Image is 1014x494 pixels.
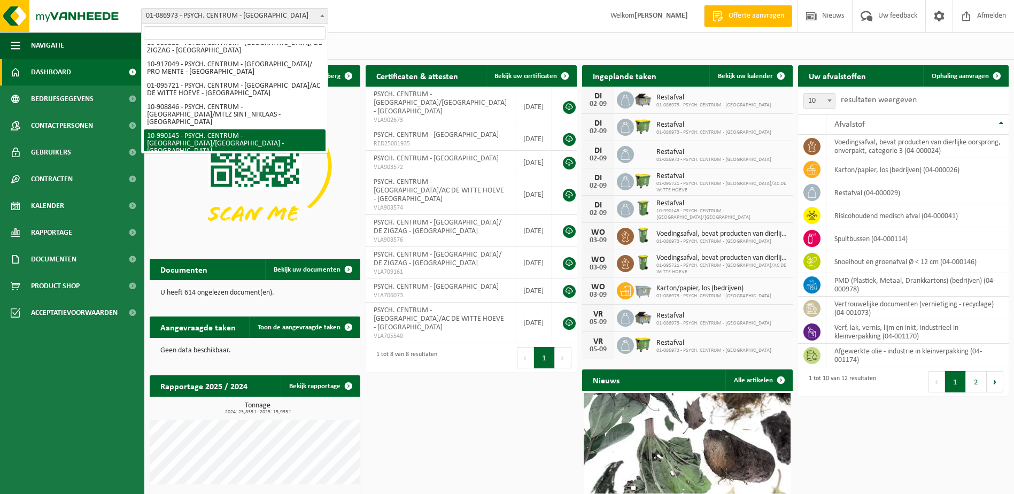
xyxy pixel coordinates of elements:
[160,347,350,354] p: Geen data beschikbaar.
[515,151,552,174] td: [DATE]
[803,370,876,393] div: 1 tot 10 van 12 resultaten
[582,65,667,86] h2: Ingeplande taken
[826,250,1009,273] td: snoeihout en groenafval Ø < 12 cm (04-000146)
[374,332,507,341] span: VLA705540
[587,337,609,346] div: VR
[374,251,501,267] span: PSYCH. CENTRUM - [GEOGRAPHIC_DATA]/ DE ZIGZAG - [GEOGRAPHIC_DATA]
[587,346,609,353] div: 05-09
[834,120,865,129] span: Afvalstof
[150,375,258,396] h2: Rapportage 2025 / 2024
[308,65,359,87] button: Verberg
[634,253,652,272] img: WB-0140-HPE-GN-50
[826,181,1009,204] td: restafval (04-000029)
[587,146,609,155] div: DI
[265,259,359,280] a: Bekijk uw documenten
[656,148,771,157] span: Restafval
[634,335,652,353] img: WB-1100-HPE-GN-50
[486,65,576,87] a: Bekijk uw certificaten
[587,228,609,237] div: WO
[31,112,93,139] span: Contactpersonen
[144,79,326,101] li: 01-095721 - PSYCH. CENTRUM - [GEOGRAPHIC_DATA]/AC DE WITTE HOEVE - [GEOGRAPHIC_DATA]
[656,312,771,320] span: Restafval
[587,119,609,128] div: DI
[826,204,1009,227] td: risicohoudend medisch afval (04-000041)
[374,236,507,244] span: VLA903576
[150,87,360,245] img: Download de VHEPlus App
[656,94,771,102] span: Restafval
[374,163,507,172] span: VLA903572
[31,192,64,219] span: Kalender
[587,310,609,319] div: VR
[160,289,350,297] p: U heeft 614 ongelezen document(en).
[634,90,652,108] img: WB-5000-GAL-GY-01
[150,317,246,337] h2: Aangevraagde taken
[932,73,989,80] span: Ophaling aanvragen
[587,319,609,326] div: 05-09
[656,320,771,327] span: 01-086973 - PSYCH. CENTRUM - [GEOGRAPHIC_DATA]
[31,32,64,59] span: Navigatie
[656,172,787,181] span: Restafval
[656,263,787,275] span: 01-095721 - PSYCH. CENTRUM - [GEOGRAPHIC_DATA]/AC DE WITTE HOEVE
[31,273,80,299] span: Product Shop
[656,238,787,245] span: 01-086973 - PSYCH. CENTRUM - [GEOGRAPHIC_DATA]
[634,199,652,217] img: WB-0240-HPE-GN-50
[155,410,360,415] span: 2024: 23,835 t - 2025: 15,935 t
[374,204,507,212] span: VLA903574
[31,246,76,273] span: Documenten
[656,348,771,354] span: 01-086973 - PSYCH. CENTRUM - [GEOGRAPHIC_DATA]
[515,279,552,303] td: [DATE]
[803,93,835,109] span: 10
[656,102,771,109] span: 01-086973 - PSYCH. CENTRUM - [GEOGRAPHIC_DATA]
[31,86,94,112] span: Bedrijfsgegevens
[945,371,966,392] button: 1
[144,101,326,129] li: 10-908846 - PSYCH. CENTRUM - [GEOGRAPHIC_DATA]/MTLZ SINT_NIKLAAS - [GEOGRAPHIC_DATA]
[274,266,340,273] span: Bekijk uw documenten
[150,259,218,280] h2: Documenten
[515,87,552,127] td: [DATE]
[515,127,552,151] td: [DATE]
[249,317,359,338] a: Toon de aangevraagde taken
[317,73,340,80] span: Verberg
[826,135,1009,158] td: voedingsafval, bevat producten van dierlijke oorsprong, onverpakt, categorie 3 (04-000024)
[374,306,504,331] span: PSYCH. CENTRUM - [GEOGRAPHIC_DATA]/AC DE WITTE HOEVE - [GEOGRAPHIC_DATA]
[656,199,787,208] span: Restafval
[656,121,771,129] span: Restafval
[517,347,534,368] button: Previous
[155,402,360,415] h3: Tonnage
[826,158,1009,181] td: karton/papier, los (bedrijven) (04-000026)
[826,344,1009,367] td: afgewerkte olie - industrie in kleinverpakking (04-001174)
[798,65,877,86] h2: Uw afvalstoffen
[281,375,359,397] a: Bekijk rapportage
[582,369,630,390] h2: Nieuws
[374,131,499,139] span: PSYCH. CENTRUM - [GEOGRAPHIC_DATA]
[587,174,609,182] div: DI
[31,139,71,166] span: Gebruikers
[555,347,571,368] button: Next
[634,281,652,299] img: WB-2500-GAL-GY-01
[634,308,652,326] img: WB-5000-GAL-GY-01
[374,140,507,148] span: RED25001935
[966,371,987,392] button: 2
[587,128,609,135] div: 02-09
[534,347,555,368] button: 1
[656,208,787,221] span: 10-990145 - PSYCH. CENTRUM - [GEOGRAPHIC_DATA]/[GEOGRAPHIC_DATA]
[587,201,609,210] div: DI
[31,219,72,246] span: Rapportage
[804,94,835,109] span: 10
[587,237,609,244] div: 03-09
[31,59,71,86] span: Dashboard
[144,36,326,58] li: 10-939880 - PSYCH. CENTRUM - [GEOGRAPHIC_DATA]/ DE ZIGZAG - [GEOGRAPHIC_DATA]
[656,293,771,299] span: 01-086973 - PSYCH. CENTRUM - [GEOGRAPHIC_DATA]
[371,346,437,369] div: 1 tot 8 van 8 resultaten
[374,268,507,276] span: VLA709161
[634,172,652,190] img: WB-1100-HPE-GN-50
[725,369,792,391] a: Alle artikelen
[374,90,507,115] span: PSYCH. CENTRUM - [GEOGRAPHIC_DATA]/[GEOGRAPHIC_DATA] - [GEOGRAPHIC_DATA]
[515,247,552,279] td: [DATE]
[826,320,1009,344] td: verf, lak, vernis, lijm en inkt, industrieel in kleinverpakking (04-001170)
[587,210,609,217] div: 02-09
[366,65,469,86] h2: Certificaten & attesten
[841,96,917,104] label: resultaten weergeven
[374,178,504,203] span: PSYCH. CENTRUM - [GEOGRAPHIC_DATA]/AC DE WITTE HOEVE - [GEOGRAPHIC_DATA]
[144,58,326,79] li: 10-917049 - PSYCH. CENTRUM - [GEOGRAPHIC_DATA]/ PRO MENTE - [GEOGRAPHIC_DATA]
